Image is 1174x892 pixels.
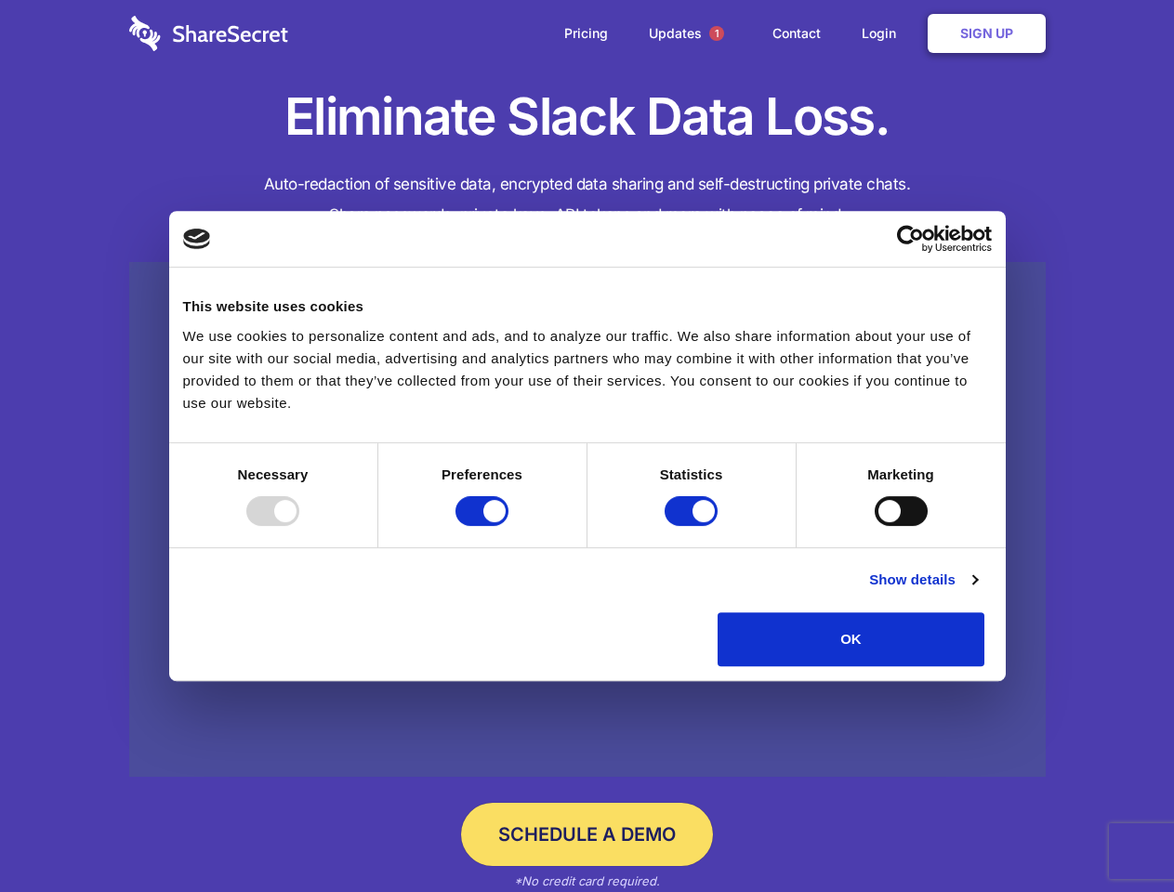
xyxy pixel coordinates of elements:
strong: Necessary [238,466,309,482]
a: Login [843,5,924,62]
img: logo-wordmark-white-trans-d4663122ce5f474addd5e946df7df03e33cb6a1c49d2221995e7729f52c070b2.svg [129,16,288,51]
img: logo [183,229,211,249]
a: Usercentrics Cookiebot - opens in a new window [829,225,992,253]
strong: Preferences [442,466,522,482]
a: Show details [869,569,977,591]
h4: Auto-redaction of sensitive data, encrypted data sharing and self-destructing private chats. Shar... [129,169,1046,230]
strong: Marketing [867,466,934,482]
a: Pricing [546,5,627,62]
strong: Statistics [660,466,723,482]
a: Wistia video thumbnail [129,262,1046,778]
span: 1 [709,26,724,41]
a: Sign Up [928,14,1046,53]
a: Schedule a Demo [461,803,713,866]
em: *No credit card required. [514,873,660,888]
div: We use cookies to personalize content and ads, and to analyze our traffic. We also share informat... [183,325,992,414]
button: OK [718,612,984,666]
div: This website uses cookies [183,295,992,318]
h1: Eliminate Slack Data Loss. [129,84,1046,151]
a: Contact [754,5,839,62]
